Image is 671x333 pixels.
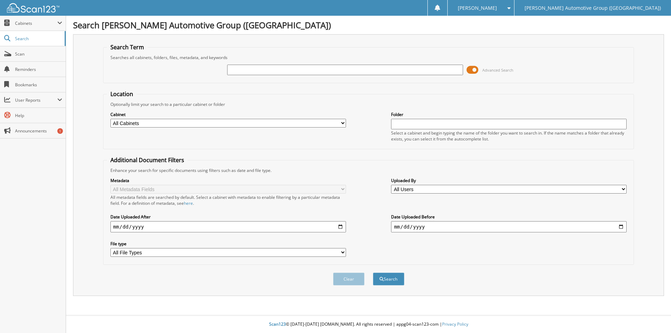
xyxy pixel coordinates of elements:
[458,6,497,10] span: [PERSON_NAME]
[15,36,61,42] span: Search
[110,194,346,206] div: All metadata fields are searched by default. Select a cabinet with metadata to enable filtering b...
[57,128,63,134] div: 1
[442,321,468,327] a: Privacy Policy
[110,178,346,183] label: Metadata
[15,82,62,88] span: Bookmarks
[66,316,671,333] div: © [DATE]-[DATE] [DOMAIN_NAME]. All rights reserved | appg04-scan123-com |
[269,321,286,327] span: Scan123
[15,128,62,134] span: Announcements
[107,90,137,98] legend: Location
[15,113,62,118] span: Help
[391,178,627,183] label: Uploaded By
[107,101,630,107] div: Optionally limit your search to a particular cabinet or folder
[107,167,630,173] div: Enhance your search for specific documents using filters such as date and file type.
[373,273,404,285] button: Search
[15,51,62,57] span: Scan
[7,3,59,13] img: scan123-logo-white.svg
[391,221,627,232] input: end
[110,111,346,117] label: Cabinet
[391,214,627,220] label: Date Uploaded Before
[482,67,513,73] span: Advanced Search
[110,214,346,220] label: Date Uploaded After
[107,43,147,51] legend: Search Term
[107,55,630,60] div: Searches all cabinets, folders, files, metadata, and keywords
[525,6,661,10] span: [PERSON_NAME] Automotive Group ([GEOGRAPHIC_DATA])
[110,241,346,247] label: File type
[73,19,664,31] h1: Search [PERSON_NAME] Automotive Group ([GEOGRAPHIC_DATA])
[184,200,193,206] a: here
[333,273,365,285] button: Clear
[391,111,627,117] label: Folder
[391,130,627,142] div: Select a cabinet and begin typing the name of the folder you want to search in. If the name match...
[110,221,346,232] input: start
[15,97,57,103] span: User Reports
[15,20,57,26] span: Cabinets
[15,66,62,72] span: Reminders
[107,156,188,164] legend: Additional Document Filters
